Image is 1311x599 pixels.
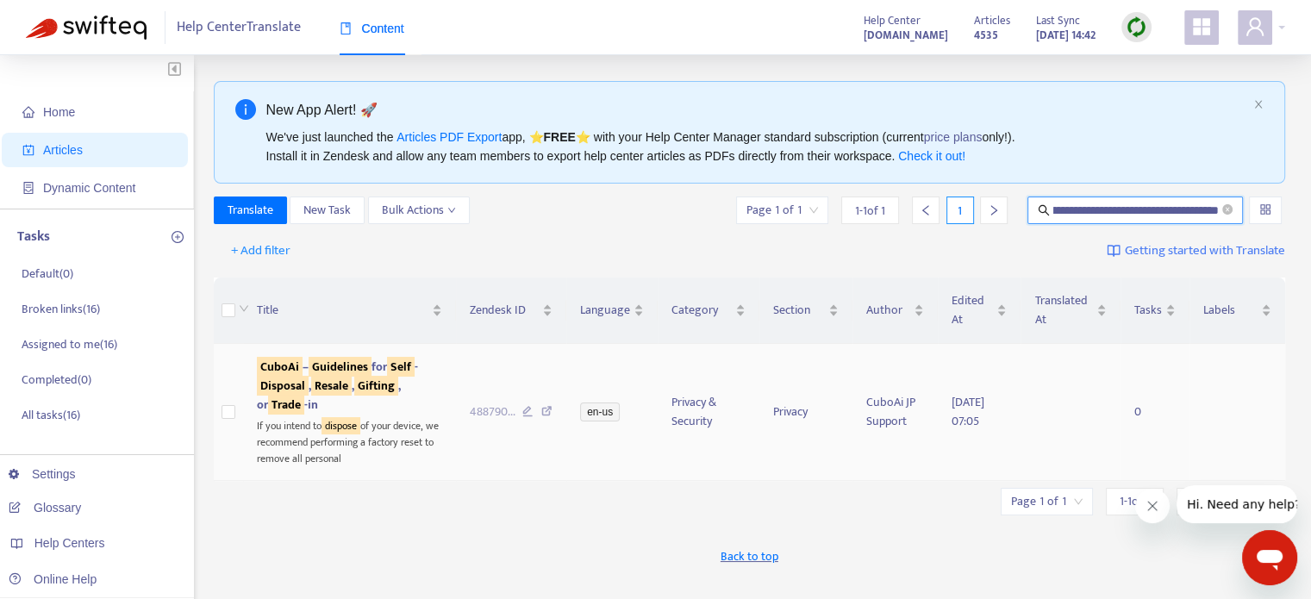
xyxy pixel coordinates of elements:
span: Language [580,301,630,320]
span: close-circle [1222,204,1233,215]
sqkw: CuboAi [257,357,303,377]
span: + Add filter [231,240,290,261]
span: Back to top [721,547,778,565]
div: We've just launched the app, ⭐ ⭐️ with your Help Center Manager standard subscription (current on... [266,128,1247,165]
th: Section [759,278,852,344]
span: New Task [303,201,351,220]
th: Zendesk ID [456,278,567,344]
span: search [1038,204,1050,216]
sqkw: Trade [268,395,304,415]
a: Settings [9,467,76,481]
span: Translate [228,201,273,220]
img: image-link [1107,244,1121,258]
span: 1 - 1 of 1 [855,202,885,220]
a: Getting started with Translate [1107,237,1285,265]
p: Assigned to me ( 16 ) [22,335,117,353]
td: Privacy & Security [658,344,759,481]
span: close [1253,99,1264,109]
span: Hi. Need any help? [10,12,124,26]
span: plus-circle [172,231,184,243]
th: Title [243,278,456,344]
th: Language [566,278,658,344]
strong: [DOMAIN_NAME] [864,26,948,45]
sqkw: Self [387,357,415,377]
span: Content [340,22,404,35]
th: Labels [1189,278,1285,344]
span: Tasks [1134,301,1162,320]
a: Glossary [9,501,81,515]
p: Completed ( 0 ) [22,371,91,389]
td: CuboAi JP Support [852,344,938,481]
div: New App Alert! 🚀 [266,99,1247,121]
span: 1 - 1 of 1 [1120,492,1150,510]
span: down [239,303,249,314]
p: Tasks [17,227,50,247]
span: Edited At [952,291,993,329]
span: Dynamic Content [43,181,135,195]
iframe: メッセージを閉じる [1135,489,1170,523]
span: 488790 ... [470,402,515,421]
div: If you intend to of your device, we recommend performing a factory reset to remove all personal [257,415,442,466]
span: down [447,206,456,215]
span: close-circle [1222,203,1233,219]
p: Broken links ( 16 ) [22,300,100,318]
span: Section [773,301,825,320]
span: right [988,204,1000,216]
a: Check it out! [898,149,965,163]
p: Default ( 0 ) [22,265,73,283]
span: Help Center Translate [177,11,301,44]
iframe: 会社からのメッセージ [1177,485,1297,523]
span: Translated At [1034,291,1092,329]
span: Last Sync [1036,11,1080,30]
span: user [1245,16,1265,37]
img: sync.dc5367851b00ba804db3.png [1126,16,1147,38]
span: Help Center [864,11,921,30]
a: price plans [924,130,983,144]
th: Author [852,278,938,344]
span: Author [866,301,910,320]
p: All tasks ( 16 ) [22,406,80,424]
span: Home [43,105,75,119]
sqkw: Disposal [257,376,309,396]
th: Edited At [938,278,1021,344]
span: container [22,182,34,194]
th: Category [658,278,759,344]
span: Title [257,301,428,320]
sqkw: Guidelines [309,357,371,377]
sqkw: Gifting [354,376,398,396]
span: Articles [43,143,83,157]
th: Translated At [1021,278,1120,344]
span: left [920,204,932,216]
iframe: メッセージングウィンドウを開くボタン [1242,530,1297,585]
th: Tasks [1121,278,1189,344]
strong: [DATE] 14:42 [1036,26,1096,45]
button: close [1253,99,1264,110]
a: [DOMAIN_NAME] [864,25,948,45]
span: en-us [580,402,620,421]
strong: 4535 [974,26,998,45]
sqkw: dispose [322,417,360,434]
span: book [340,22,352,34]
span: Help Centers [34,536,105,550]
span: Labels [1203,301,1258,320]
a: Online Help [9,572,97,586]
span: home [22,106,34,118]
span: account-book [22,144,34,156]
button: Translate [214,197,287,224]
span: – for - , , , or -in [257,357,418,415]
span: appstore [1191,16,1212,37]
button: Bulk Actionsdown [368,197,470,224]
button: + Add filter [218,237,303,265]
span: Zendesk ID [470,301,540,320]
b: FREE [543,130,575,144]
td: 0 [1121,344,1189,481]
button: New Task [290,197,365,224]
span: Getting started with Translate [1125,241,1285,261]
a: Articles PDF Export [396,130,502,144]
div: 1 [946,197,974,224]
span: [DATE] 07:05 [952,392,984,431]
img: Swifteq [26,16,147,40]
span: info-circle [235,99,256,120]
sqkw: Resale [311,376,352,396]
td: Privacy [759,344,852,481]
